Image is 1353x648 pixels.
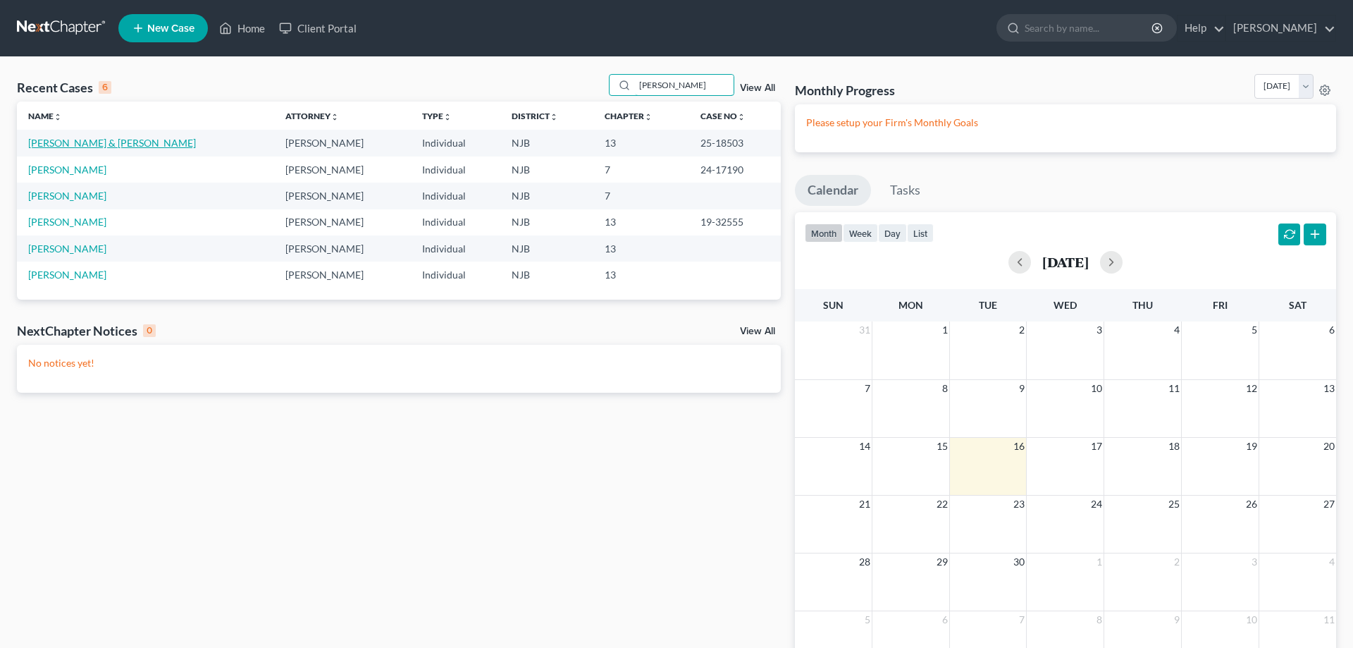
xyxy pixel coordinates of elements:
span: 5 [863,611,872,628]
a: [PERSON_NAME] [28,216,106,228]
span: 2 [1018,322,1026,338]
span: Thu [1132,299,1153,311]
button: list [907,224,934,243]
span: 10 [1244,611,1259,628]
i: unfold_more [644,113,653,121]
span: 22 [935,496,949,513]
span: 12 [1244,380,1259,397]
td: 13 [593,236,688,262]
td: NJB [500,209,594,236]
a: View All [740,83,775,93]
p: Please setup your Firm's Monthly Goals [806,116,1325,130]
span: New Case [147,23,194,34]
a: Calendar [795,175,871,206]
td: Individual [411,130,500,156]
span: 6 [941,611,949,628]
a: Nameunfold_more [28,111,62,121]
span: 30 [1012,554,1026,570]
td: 25-18503 [689,130,781,156]
span: 4 [1328,554,1336,570]
a: Help [1178,16,1225,41]
span: Wed [1054,299,1077,311]
span: 3 [1250,554,1259,570]
td: 13 [593,262,688,288]
div: NextChapter Notices [17,322,156,339]
td: NJB [500,183,594,209]
span: Fri [1213,299,1228,311]
a: Chapterunfold_more [605,111,653,121]
td: Individual [411,183,500,209]
h3: Monthly Progress [795,82,895,99]
a: [PERSON_NAME] [28,164,106,176]
td: 24-17190 [689,157,781,183]
span: 23 [1012,496,1026,513]
span: 13 [1322,380,1336,397]
td: NJB [500,130,594,156]
span: 21 [858,496,872,513]
span: 17 [1089,438,1104,455]
td: NJB [500,236,594,262]
td: [PERSON_NAME] [274,157,410,183]
span: 24 [1089,496,1104,513]
td: Individual [411,236,500,262]
span: 5 [1250,322,1259,338]
span: 28 [858,554,872,570]
span: 25 [1167,496,1181,513]
div: 6 [99,81,111,94]
span: 29 [935,554,949,570]
a: [PERSON_NAME] [28,190,106,202]
a: [PERSON_NAME] & [PERSON_NAME] [28,137,196,149]
span: 11 [1322,611,1336,628]
span: 9 [1173,611,1181,628]
span: 4 [1173,322,1181,338]
span: 7 [863,380,872,397]
a: Case Nounfold_more [700,111,746,121]
td: Individual [411,209,500,236]
span: 18 [1167,438,1181,455]
td: Individual [411,157,500,183]
a: [PERSON_NAME] [1226,16,1335,41]
a: Attorneyunfold_more [285,111,339,121]
i: unfold_more [330,113,339,121]
span: 27 [1322,496,1336,513]
h2: [DATE] [1042,255,1089,269]
td: 13 [593,209,688,236]
td: [PERSON_NAME] [274,209,410,236]
button: week [843,224,878,243]
span: 14 [858,438,872,455]
a: View All [740,326,775,336]
span: 8 [1095,611,1104,628]
td: [PERSON_NAME] [274,236,410,262]
td: [PERSON_NAME] [274,262,410,288]
button: month [805,224,843,243]
input: Search by name... [635,75,734,95]
input: Search by name... [1025,15,1154,41]
span: 2 [1173,554,1181,570]
span: 7 [1018,611,1026,628]
span: 1 [1095,554,1104,570]
span: 10 [1089,380,1104,397]
span: 3 [1095,322,1104,338]
div: Recent Cases [17,79,111,96]
p: No notices yet! [28,356,770,370]
span: Sat [1289,299,1306,311]
span: 20 [1322,438,1336,455]
td: NJB [500,262,594,288]
span: 6 [1328,322,1336,338]
td: [PERSON_NAME] [274,183,410,209]
td: 19-32555 [689,209,781,236]
span: Sun [823,299,844,311]
a: [PERSON_NAME] [28,243,106,255]
td: 13 [593,130,688,156]
span: Tue [979,299,997,311]
td: [PERSON_NAME] [274,130,410,156]
td: 7 [593,183,688,209]
span: 31 [858,322,872,338]
a: Home [212,16,272,41]
span: 8 [941,380,949,397]
i: unfold_more [550,113,558,121]
i: unfold_more [443,113,452,121]
a: [PERSON_NAME] [28,269,106,281]
span: 11 [1167,380,1181,397]
i: unfold_more [737,113,746,121]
